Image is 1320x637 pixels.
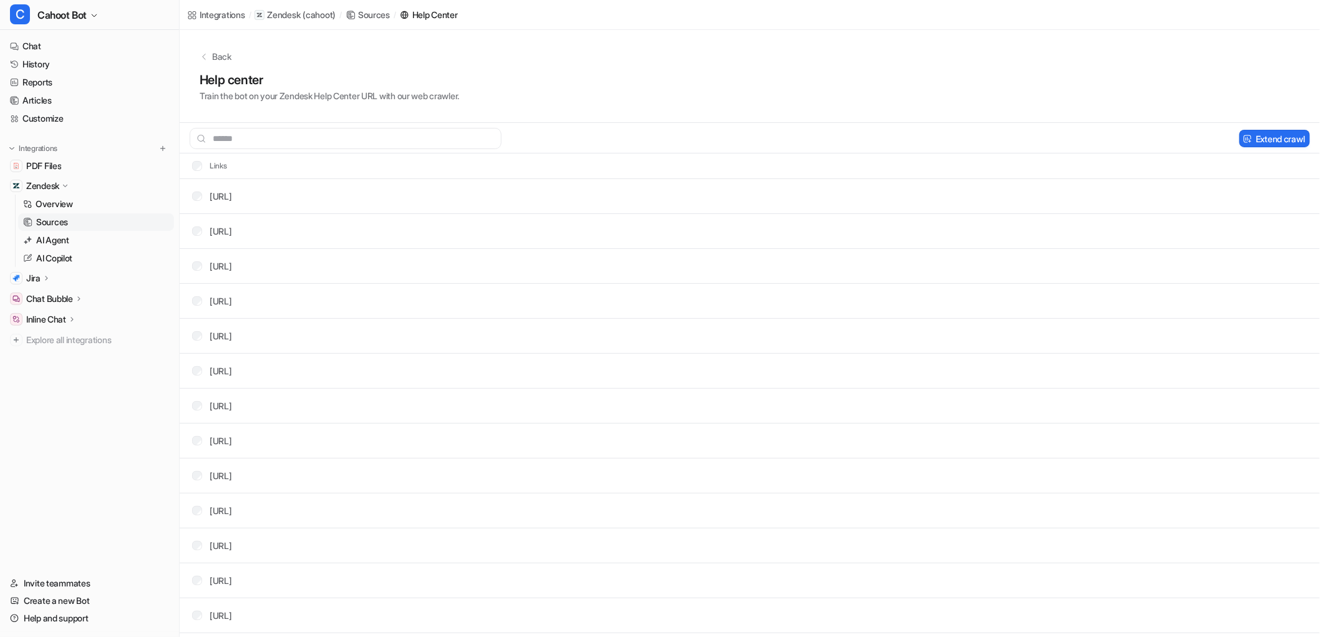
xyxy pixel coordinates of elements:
a: [URL] [210,435,232,446]
a: [URL] [210,191,232,202]
a: Sources [18,213,174,231]
img: explore all integrations [10,334,22,346]
a: [URL] [210,261,232,271]
img: Chat Bubble [12,295,20,303]
button: Gif picker [39,409,49,419]
div: Help Center [412,8,458,21]
h1: eesel [61,6,87,16]
img: Zendesk [12,182,20,190]
p: Overview [36,198,73,210]
div: Close [219,5,241,27]
div: Integrations [200,8,245,21]
a: Zendesk(cahoot) [255,9,336,21]
a: Help Center [400,8,458,21]
a: [URL] [210,331,232,341]
img: PDF Files [12,162,20,170]
a: [URL] [210,401,232,411]
p: Zendesk [267,9,300,21]
th: Links [182,158,228,173]
div: Our usual reply time 🕒 [20,168,195,193]
div: Hey there, ​ [20,263,195,288]
button: Start recording [79,409,89,419]
img: Inline Chat [12,316,20,323]
span: Explore all integrations [26,330,169,350]
button: Upload attachment [59,409,69,419]
button: Extend crawl [1240,130,1310,147]
p: Jira [26,272,41,284]
a: Integrations [187,8,245,21]
a: Overview [18,195,174,213]
p: Active 1h ago [61,16,116,28]
a: AI Agent [18,231,174,249]
span: / [249,9,251,21]
span: C [10,4,30,24]
div: You’ll get replies here and in your email: ✉️ [20,125,195,162]
a: [URL] [210,505,232,516]
p: Sources [36,216,68,228]
div: rklouda@cahoot.ai says… [10,32,240,118]
h1: Help center [200,71,459,89]
div: Operator says… [10,118,240,210]
p: ( cahoot ) [303,9,336,21]
p: AI Copilot [36,252,72,265]
a: [URL] [210,470,232,481]
a: AI Copilot [18,250,174,267]
a: Chat [5,37,174,55]
img: menu_add.svg [158,144,167,153]
div: joined the conversation [77,230,189,241]
a: [URL] [210,540,232,551]
p: Inline Chat [26,313,66,326]
b: eesel [77,231,100,240]
span: Cahoot Bot [37,6,87,24]
img: expand menu [7,144,16,153]
a: Invite teammates [5,575,174,592]
p: AI Agent [36,234,69,246]
button: go back [8,5,32,29]
a: [URL] [210,575,232,586]
a: Explore all integrations [5,331,174,349]
div: eesel says… [10,256,240,408]
button: Send a message… [214,404,234,424]
p: Back [212,50,231,63]
b: 1 day [31,181,57,191]
span: / [339,9,342,21]
a: History [5,56,174,73]
p: Train the bot on your Zendesk Help Center URL with our web crawler. [200,89,459,102]
img: Profile image for eesel [61,229,74,241]
div: Sources [358,8,390,21]
div: Hey there,​I'll check in with the team, as we’ve been quite booked up this week. I’ll make sure t... [10,256,205,381]
button: Integrations [5,142,61,155]
img: Jira [12,275,20,282]
p: Chat Bubble [26,293,73,305]
div: [DATE] [10,210,240,227]
a: Create a new Bot [5,592,174,610]
a: [URL] [210,226,232,236]
a: [URL] [210,366,232,376]
textarea: Message… [11,382,239,404]
a: Reports [5,74,174,91]
span: PDF Files [26,160,61,172]
a: Sources [346,8,390,21]
a: [URL] [210,610,232,621]
div: You’ll get replies here and in your email:✉️[EMAIL_ADDRESS]Our usual reply time🕒1 day [10,118,205,200]
a: Help and support [5,610,174,627]
a: Customize [5,110,174,127]
div: can we please set up another call to have someone help with our set up. Per my last discussion, y... [55,39,230,100]
span: / [394,9,396,21]
a: PDF FilesPDF Files [5,157,174,175]
a: Articles [5,92,174,109]
div: Thanks, Kyva [20,349,195,373]
div: I'll check in with the team, as we’ve been quite booked up this week. I’ll make sure to get back ... [20,288,195,349]
button: Emoji picker [19,409,29,419]
p: Zendesk [26,180,59,192]
p: Integrations [19,143,57,153]
div: can we please set up another call to have someone help with our set up. Per my last discussion, y... [45,32,240,108]
img: Profile image for eesel [36,7,56,27]
div: eesel says… [10,227,240,256]
a: [URL] [210,296,232,306]
b: [EMAIL_ADDRESS] [31,150,119,160]
button: Home [195,5,219,29]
